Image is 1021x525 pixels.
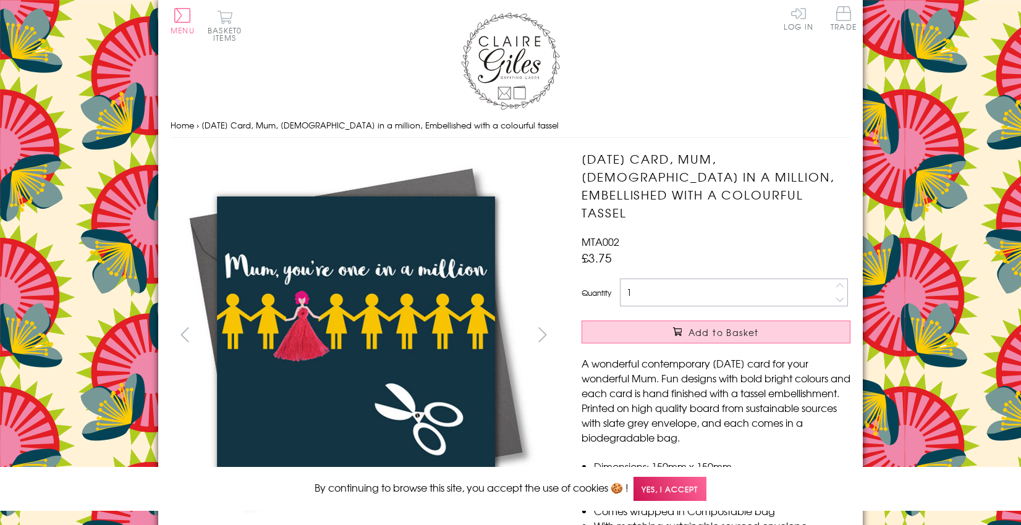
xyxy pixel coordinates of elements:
a: Log In [784,6,813,30]
button: Menu [171,8,195,34]
span: Yes, I accept [633,477,706,501]
img: Mother's Day Card, Mum, 1 in a million, Embellished with a colourful tassel [171,150,541,521]
span: Menu [171,25,195,36]
button: next [529,321,557,348]
nav: breadcrumbs [171,113,850,138]
li: Dimensions: 150mm x 150mm [594,459,850,474]
label: Quantity [582,287,611,298]
img: Mother's Day Card, Mum, 1 in a million, Embellished with a colourful tassel [557,150,928,521]
li: Comes wrapped in Compostable bag [594,503,850,518]
span: 0 items [213,25,242,43]
span: £3.75 [582,249,612,266]
img: Claire Giles Greetings Cards [461,12,560,110]
span: Add to Basket [688,326,759,338]
span: MTA002 [582,234,619,249]
span: Trade [831,6,857,30]
p: A wonderful contemporary [DATE] card for your wonderful Mum. Fun designs with bold bright colours... [582,356,850,445]
a: Home [171,119,194,131]
button: Add to Basket [582,321,850,343]
span: › [197,119,199,131]
h1: [DATE] Card, Mum, [DEMOGRAPHIC_DATA] in a million, Embellished with a colourful tassel [582,150,850,221]
button: prev [171,321,198,348]
button: Basket0 items [208,10,242,41]
span: [DATE] Card, Mum, [DEMOGRAPHIC_DATA] in a million, Embellished with a colourful tassel [201,119,559,131]
a: Trade [831,6,857,33]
